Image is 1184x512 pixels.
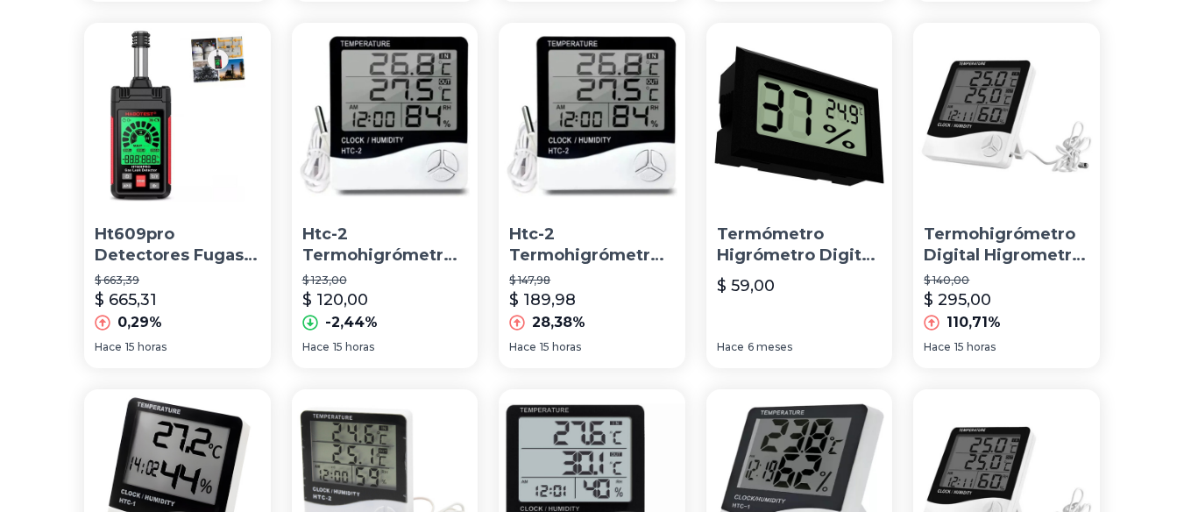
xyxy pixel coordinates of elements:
[946,312,1001,333] p: 110,71%
[302,340,330,354] span: Hace
[706,23,893,210] img: Termómetro Higrómetro Digital Medidor De Humedad + Baterías
[292,23,479,210] img: Htc-2 Termohigrómetro Digital Higrometro Termometro Reloj
[509,288,576,312] p: $ 189,98
[706,23,893,368] a: Termómetro Higrómetro Digital Medidor De Humedad + BateríasTermómetro Higrómetro Digital Medidor ...
[924,224,1089,267] p: Termohigrómetro Digital Higrometro Termometro Reloj Sonda
[95,340,122,354] span: Hace
[924,274,1089,288] p: $ 140,00
[748,340,792,354] span: 6 meses
[292,23,479,368] a: Htc-2 Termohigrómetro Digital Higrometro Termometro RelojHtc-2 Termohigrómetro Digital Higrometro...
[325,312,378,333] p: -2,44%
[954,340,996,354] span: 15 horas
[717,224,883,267] p: Termómetro Higrómetro Digital Medidor De Humedad + Baterías
[95,288,157,312] p: $ 665,31
[302,224,468,267] p: Htc-2 Termohigrómetro Digital Higrometro Termometro Reloj
[84,23,271,210] img: Ht609pro Detectores Fugas Gas Termómetro Higrómetro Digital
[717,340,744,354] span: Hace
[333,340,374,354] span: 15 horas
[302,288,368,312] p: $ 120,00
[499,23,685,210] img: Htc-2 Termohigrómetro Digital Higrometro Termometro Reloj
[84,23,271,368] a: Ht609pro Detectores Fugas Gas Termómetro Higrómetro DigitalHt609pro Detectores Fugas Gas Termómet...
[117,312,162,333] p: 0,29%
[540,340,581,354] span: 15 horas
[509,224,675,267] p: Htc-2 Termohigrómetro Digital Higrometro Termometro Reloj
[924,340,951,354] span: Hace
[95,224,260,267] p: Ht609pro Detectores Fugas Gas Termómetro Higrómetro Digital
[125,340,167,354] span: 15 horas
[509,274,675,288] p: $ 147,98
[717,274,775,298] p: $ 59,00
[95,274,260,288] p: $ 663,39
[302,274,468,288] p: $ 123,00
[913,23,1100,368] a: Termohigrómetro Digital Higrometro Termometro Reloj SondaTermohigrómetro Digital Higrometro Termo...
[532,312,585,333] p: 28,38%
[509,340,536,354] span: Hace
[913,23,1100,210] img: Termohigrómetro Digital Higrometro Termometro Reloj Sonda
[499,23,685,368] a: Htc-2 Termohigrómetro Digital Higrometro Termometro RelojHtc-2 Termohigrómetro Digital Higrometro...
[924,288,991,312] p: $ 295,00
